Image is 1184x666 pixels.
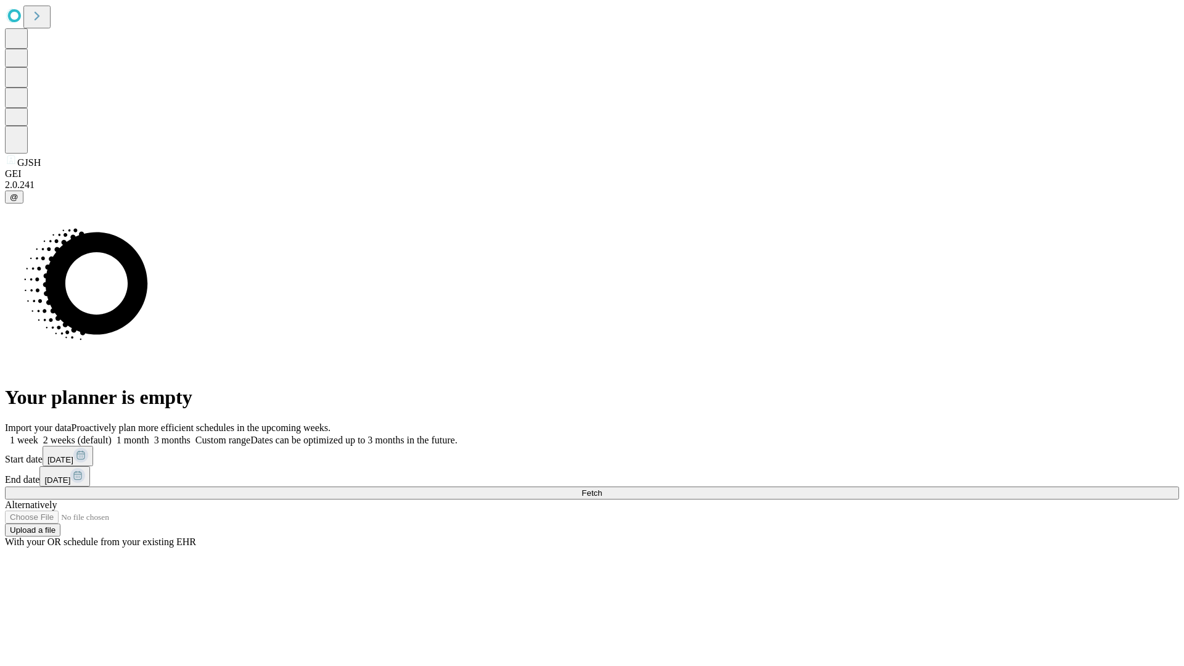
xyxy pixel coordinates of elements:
span: Alternatively [5,499,57,510]
span: Custom range [195,435,250,445]
span: Import your data [5,422,72,433]
div: 2.0.241 [5,179,1179,191]
span: 1 month [117,435,149,445]
span: 2 weeks (default) [43,435,112,445]
span: Fetch [582,488,602,498]
button: [DATE] [39,466,90,487]
span: 1 week [10,435,38,445]
div: GEI [5,168,1179,179]
button: Fetch [5,487,1179,499]
button: @ [5,191,23,203]
h1: Your planner is empty [5,386,1179,409]
span: With your OR schedule from your existing EHR [5,536,196,547]
span: [DATE] [44,475,70,485]
div: Start date [5,446,1179,466]
button: [DATE] [43,446,93,466]
span: GJSH [17,157,41,168]
span: Dates can be optimized up to 3 months in the future. [250,435,457,445]
div: End date [5,466,1179,487]
span: 3 months [154,435,191,445]
span: Proactively plan more efficient schedules in the upcoming weeks. [72,422,331,433]
span: @ [10,192,18,202]
button: Upload a file [5,524,60,536]
span: [DATE] [47,455,73,464]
